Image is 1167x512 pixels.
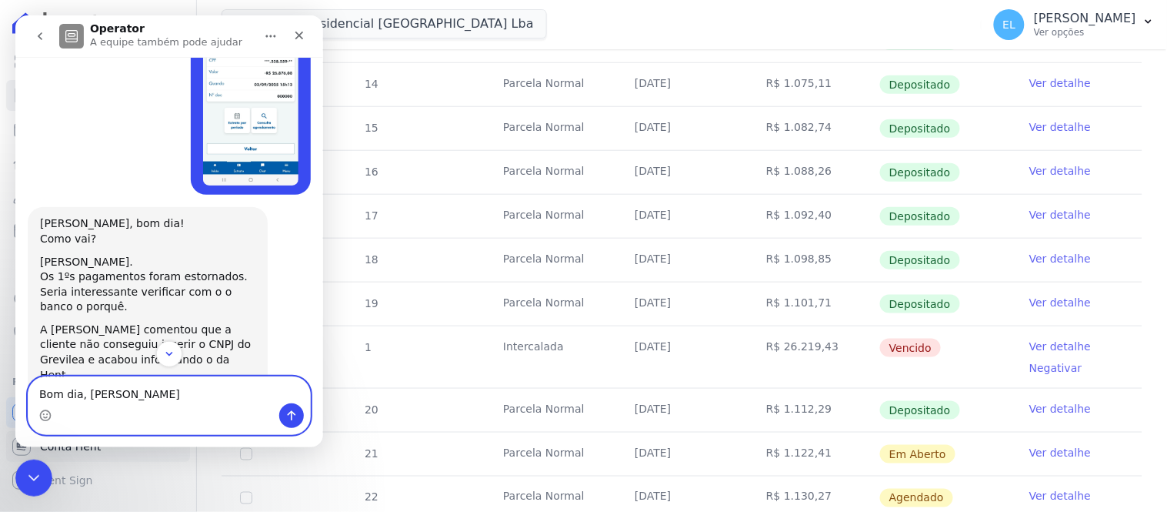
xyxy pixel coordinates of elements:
[1029,489,1091,504] a: Ver detalhe
[1029,163,1091,179] a: Ver detalhe
[6,46,190,77] a: Visão Geral
[363,447,378,460] span: 21
[240,492,252,504] input: default
[880,445,955,463] span: Em Aberto
[982,3,1167,46] button: EL [PERSON_NAME] Ver opções
[1029,445,1091,460] a: Ver detalhe
[1029,119,1091,135] a: Ver detalhe
[880,207,960,226] span: Depositado
[616,433,748,476] td: [DATE]
[75,19,227,35] p: A equipe também pode ajudar
[880,489,953,507] span: Agendado
[880,163,960,182] span: Depositado
[880,295,960,313] span: Depositado
[485,283,616,326] td: Parcela Normal
[880,119,960,138] span: Depositado
[748,239,879,282] td: R$ 1.098,85
[485,326,616,388] td: Intercalada
[222,9,547,38] button: Edíficio Residencial [GEOGRAPHIC_DATA] Lba
[1029,251,1091,266] a: Ver detalhe
[6,249,190,280] a: Transferências
[485,151,616,194] td: Parcela Normal
[15,460,52,497] iframe: Intercom live chat
[1034,26,1136,38] p: Ver opções
[6,80,190,111] a: Contratos
[141,326,167,352] button: Scroll to bottom
[616,239,748,282] td: [DATE]
[25,254,240,269] div: Os 1ºs pagamentos foram estornados.
[363,297,378,310] span: 19
[748,433,879,476] td: R$ 1.122,41
[1029,362,1082,374] a: Negativar
[880,75,960,94] span: Depositado
[13,362,295,388] textarea: Envie uma mensagem...
[616,283,748,326] td: [DATE]
[748,107,879,150] td: R$ 1.082,74
[240,448,252,460] input: default
[6,114,190,145] a: Parcelas
[363,403,378,416] span: 20
[485,389,616,432] td: Parcela Normal
[1029,207,1091,223] a: Ver detalhe
[616,326,748,388] td: [DATE]
[6,216,190,246] a: Minha Carteira
[6,283,190,314] a: Crédito
[616,107,748,150] td: [DATE]
[485,63,616,106] td: Parcela Normal
[363,209,378,222] span: 17
[241,6,270,35] button: Início
[363,341,372,353] span: 1
[12,373,184,391] div: Plataformas
[24,394,36,407] button: Selecionador de Emoji
[6,317,190,348] a: Negativação
[748,151,879,194] td: R$ 1.088,26
[25,269,240,300] div: Seria interessante verificar com o o banco o porquê.
[363,491,378,504] span: 22
[485,107,616,150] td: Parcela Normal
[748,63,879,106] td: R$ 1.075,11
[1029,75,1091,91] a: Ver detalhe
[485,239,616,282] td: Parcela Normal
[25,239,240,255] div: [PERSON_NAME].
[616,389,748,432] td: [DATE]
[616,151,748,194] td: [DATE]
[1034,11,1136,26] p: [PERSON_NAME]
[485,433,616,476] td: Parcela Normal
[15,15,323,447] iframe: Intercom live chat
[880,251,960,269] span: Depositado
[1029,295,1091,310] a: Ver detalhe
[363,78,378,90] span: 14
[25,307,240,367] div: A [PERSON_NAME] comentou que a cliente não conseguiu inserir o CNPJ do Grevilea e acabou informan...
[1003,19,1016,30] span: EL
[25,216,240,232] div: Como vai?
[6,148,190,179] a: Lotes
[6,182,190,212] a: Clientes
[363,253,378,266] span: 18
[1029,339,1091,354] a: Ver detalhe
[363,166,378,178] span: 16
[270,6,298,34] div: Fechar
[880,339,941,357] span: Vencido
[748,283,879,326] td: R$ 1.101,71
[6,431,190,462] a: Conta Hent
[748,389,879,432] td: R$ 1.112,29
[748,326,879,388] td: R$ 26.219,43
[1029,401,1091,417] a: Ver detalhe
[264,388,288,413] button: Enviar uma mensagem
[363,122,378,134] span: 15
[616,63,748,106] td: [DATE]
[485,195,616,238] td: Parcela Normal
[880,401,960,420] span: Depositado
[6,397,190,428] a: Recebíveis
[25,201,240,216] div: [PERSON_NAME], bom dia!
[616,195,748,238] td: [DATE]
[748,195,879,238] td: R$ 1.092,40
